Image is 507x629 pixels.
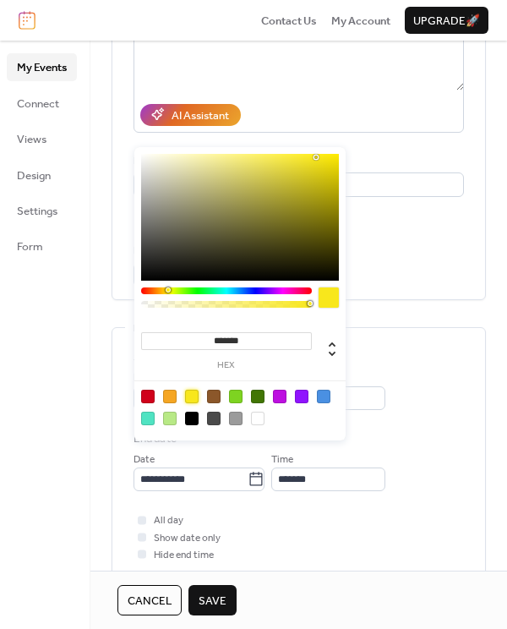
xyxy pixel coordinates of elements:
[7,53,77,80] a: My Events
[134,451,155,468] span: Date
[17,167,51,184] span: Design
[331,13,390,30] span: My Account
[207,390,221,403] div: #8B572A
[251,390,264,403] div: #417505
[163,390,177,403] div: #F5A623
[229,390,243,403] div: #7ED321
[273,390,286,403] div: #BD10E0
[17,96,59,112] span: Connect
[413,13,480,30] span: Upgrade 🚀
[317,390,330,403] div: #4A90E2
[7,232,77,260] a: Form
[295,390,308,403] div: #9013FE
[7,161,77,189] a: Design
[188,585,237,615] button: Save
[141,390,155,403] div: #D0021B
[154,512,183,529] span: All day
[17,59,67,76] span: My Events
[207,412,221,425] div: #4A4A4A
[141,412,155,425] div: #50E3C2
[185,412,199,425] div: #000000
[331,12,390,29] a: My Account
[405,7,488,34] button: Upgrade🚀
[7,90,77,117] a: Connect
[17,203,57,220] span: Settings
[17,238,43,255] span: Form
[117,585,182,615] button: Cancel
[17,131,46,148] span: Views
[19,11,35,30] img: logo
[199,593,226,610] span: Save
[271,451,293,468] span: Time
[128,593,172,610] span: Cancel
[141,361,312,370] label: hex
[7,125,77,152] a: Views
[261,13,317,30] span: Contact Us
[229,412,243,425] div: #9B9B9B
[251,412,264,425] div: #FFFFFF
[134,430,177,447] div: End date
[172,107,229,124] div: AI Assistant
[261,12,317,29] a: Contact Us
[185,390,199,403] div: #F8E71C
[163,412,177,425] div: #B8E986
[154,530,221,547] span: Show date only
[140,104,241,126] button: AI Assistant
[154,547,214,564] span: Hide end time
[7,197,77,224] a: Settings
